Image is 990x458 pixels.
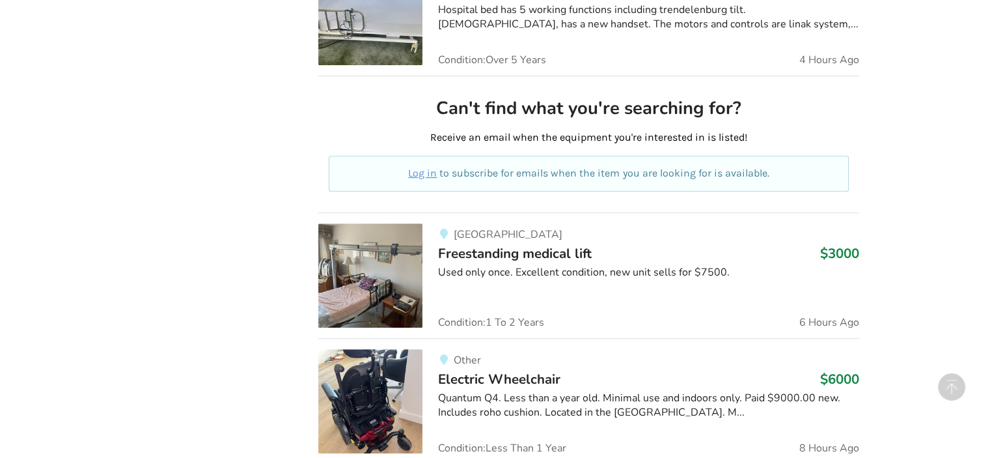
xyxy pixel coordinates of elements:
[344,166,833,181] p: to subscribe for emails when the item you are looking for is available.
[318,349,422,453] img: mobility-electric wheelchair
[438,244,592,263] span: Freestanding medical lift
[438,317,544,328] span: Condition: 1 To 2 Years
[438,391,859,421] div: Quantum Q4. Less than a year old. Minimal use and indoors only. Paid $9000.00 new. Includes roho ...
[318,212,859,338] a: transfer aids-freestanding medical lift[GEOGRAPHIC_DATA]Freestanding medical lift$3000Used only o...
[799,55,859,65] span: 4 Hours Ago
[438,3,859,33] div: Hospital bed has 5 working functions including trendelenburg tilt. [DEMOGRAPHIC_DATA], has a new ...
[799,317,859,328] span: 6 Hours Ago
[438,55,546,65] span: Condition: Over 5 Years
[408,167,437,179] a: Log in
[438,443,566,453] span: Condition: Less Than 1 Year
[799,443,859,453] span: 8 Hours Ago
[329,130,849,145] p: Receive an email when the equipment you're interested in is listed!
[318,223,422,328] img: transfer aids-freestanding medical lift
[438,265,859,280] div: Used only once. Excellent condition, new unit sells for $7500.
[820,245,859,262] h3: $3000
[329,97,849,120] h2: Can't find what you're searching for?
[820,371,859,388] h3: $6000
[453,353,480,367] span: Other
[453,227,562,242] span: [GEOGRAPHIC_DATA]
[438,370,560,388] span: Electric Wheelchair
